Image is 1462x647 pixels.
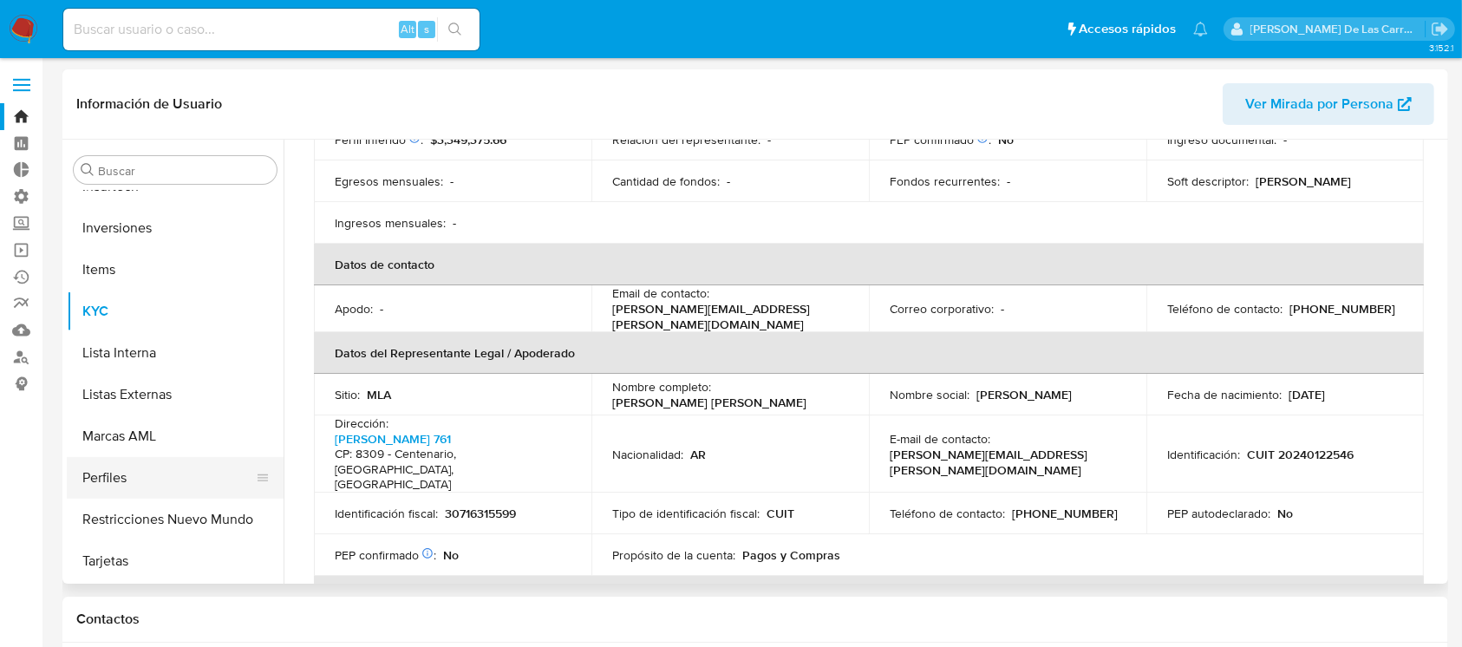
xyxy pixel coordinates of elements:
p: Nombre completo : [612,379,711,395]
p: PEP autodeclarado : [1167,506,1270,521]
p: Tipo de identificación fiscal : [612,506,760,521]
th: Datos del Representante Legal / Apoderado [314,332,1424,374]
p: delfina.delascarreras@mercadolibre.com [1250,21,1426,37]
p: Dirección : [335,415,388,431]
p: [DATE] [1289,387,1325,402]
p: - [1283,132,1287,147]
button: Restricciones Nuevo Mundo [67,499,284,540]
button: Tarjetas [67,540,284,582]
button: Inversiones [67,207,284,249]
p: Teléfono de contacto : [1167,301,1283,317]
p: Fondos recurrentes : [890,173,1000,189]
h4: CP: 8309 - Centenario, [GEOGRAPHIC_DATA], [GEOGRAPHIC_DATA] [335,447,564,493]
p: - [1001,301,1004,317]
p: Perfil Inferido : [335,132,423,147]
p: No [998,132,1014,147]
p: - [380,301,383,317]
h1: Información de Usuario [76,95,222,113]
h1: Contactos [76,611,1434,628]
p: Nacionalidad : [612,447,683,462]
p: Apodo : [335,301,373,317]
a: Notificaciones [1193,22,1208,36]
span: $3,349,375.66 [430,131,506,148]
p: Fecha de nacimiento : [1167,387,1282,402]
p: - [1007,173,1010,189]
th: Máxima Autoridad [314,576,1424,618]
button: Ver Mirada por Persona [1223,83,1434,125]
span: Pagos y Compras [742,546,840,564]
span: s [424,21,429,37]
span: Accesos rápidos [1079,20,1176,38]
th: Datos de contacto [314,244,1424,285]
p: AR [690,447,706,462]
p: CUIT [767,506,794,521]
input: Buscar usuario o caso... [63,18,480,41]
input: Buscar [98,163,270,179]
p: - [767,132,771,147]
p: PEP confirmado : [335,547,436,563]
p: Sitio : [335,387,360,402]
button: KYC [67,291,284,332]
p: Ingreso documental : [1167,132,1276,147]
p: Teléfono de contacto : [890,506,1005,521]
p: CUIT 20240122546 [1247,447,1354,462]
p: Nombre social : [890,387,969,402]
p: [PERSON_NAME] [1256,173,1351,189]
p: Propósito de la cuenta : [612,547,735,563]
button: Items [67,249,284,291]
p: [PHONE_NUMBER] [1289,301,1395,317]
p: Correo corporativo : [890,301,994,317]
p: MLA [367,387,391,402]
p: [PERSON_NAME] [976,387,1072,402]
p: [PHONE_NUMBER] [1012,506,1118,521]
p: No [1277,506,1293,521]
button: Perfiles [67,457,270,499]
p: Relación del representante : [612,132,760,147]
button: Buscar [81,163,95,177]
p: 30716315599 [445,506,516,521]
p: [PERSON_NAME] [PERSON_NAME] [612,395,806,410]
p: Email de contacto : [612,285,709,301]
p: No [443,547,459,563]
button: search-icon [437,17,473,42]
button: Lista Interna [67,332,284,374]
p: Ingresos mensuales : [335,215,446,231]
p: Identificación : [1167,447,1240,462]
a: Salir [1431,20,1449,38]
p: Soft descriptor : [1167,173,1249,189]
p: E-mail de contacto : [890,431,990,447]
button: Marcas AML [67,415,284,457]
p: - [450,173,454,189]
p: - [453,215,456,231]
p: - [727,173,730,189]
p: Cantidad de fondos : [612,173,720,189]
p: Egresos mensuales : [335,173,443,189]
span: Alt [401,21,414,37]
a: [PERSON_NAME] 761 [335,430,451,448]
p: Identificación fiscal : [335,506,438,521]
p: [PERSON_NAME][EMAIL_ADDRESS][PERSON_NAME][DOMAIN_NAME] [612,301,841,332]
p: [PERSON_NAME][EMAIL_ADDRESS][PERSON_NAME][DOMAIN_NAME] [890,447,1119,478]
span: Ver Mirada por Persona [1245,83,1393,125]
p: PEP confirmado : [890,132,991,147]
button: Listas Externas [67,374,284,415]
